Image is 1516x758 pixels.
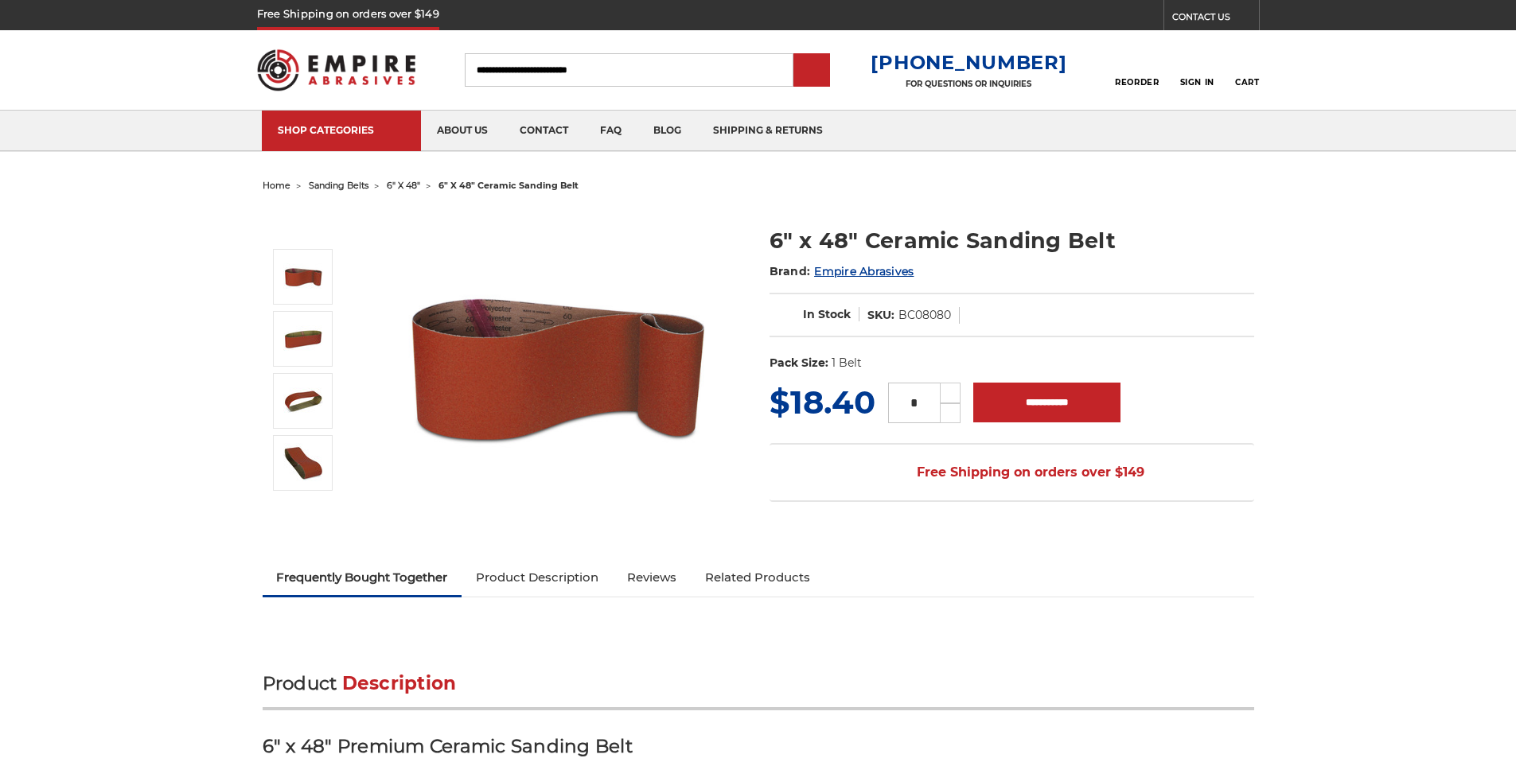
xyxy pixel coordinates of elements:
[285,494,323,528] button: Next
[697,111,839,151] a: shipping & returns
[814,264,914,278] a: Empire Abrasives
[438,180,579,191] span: 6" x 48" ceramic sanding belt
[871,79,1066,89] p: FOR QUESTIONS OR INQUIRIES
[1235,77,1259,87] span: Cart
[285,215,323,249] button: Previous
[283,443,323,483] img: 6" x 48" Sanding Belt - Cer
[1115,52,1159,87] a: Reorder
[462,560,613,595] a: Product Description
[1115,77,1159,87] span: Reorder
[898,307,951,324] dd: BC08080
[399,208,717,527] img: 6" x 48" Ceramic Sanding Belt
[283,257,323,297] img: 6" x 48" Ceramic Sanding Belt
[637,111,697,151] a: blog
[342,672,457,694] span: Description
[1172,8,1259,30] a: CONTACT US
[283,319,323,359] img: 6" x 48" Cer Sanding Belt
[309,180,368,191] a: sanding belts
[796,55,828,87] input: Submit
[257,39,416,101] img: Empire Abrasives
[1235,52,1259,87] a: Cart
[263,180,290,191] a: home
[770,225,1254,256] h1: 6" x 48" Ceramic Sanding Belt
[879,457,1144,488] span: Free Shipping on orders over $149
[613,560,691,595] a: Reviews
[770,383,875,422] span: $18.40
[803,307,851,321] span: In Stock
[871,51,1066,74] a: [PHONE_NUMBER]
[263,560,462,595] a: Frequently Bought Together
[584,111,637,151] a: faq
[421,111,504,151] a: about us
[504,111,584,151] a: contact
[263,672,337,694] span: Product
[283,381,323,421] img: 6" x 48" Sanding Belt - Ceramic
[770,264,811,278] span: Brand:
[278,124,405,136] div: SHOP CATEGORIES
[770,355,828,371] dt: Pack Size:
[867,307,894,324] dt: SKU:
[691,560,824,595] a: Related Products
[832,355,862,371] dd: 1 Belt
[387,180,420,191] a: 6" x 48"
[1180,77,1214,87] span: Sign In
